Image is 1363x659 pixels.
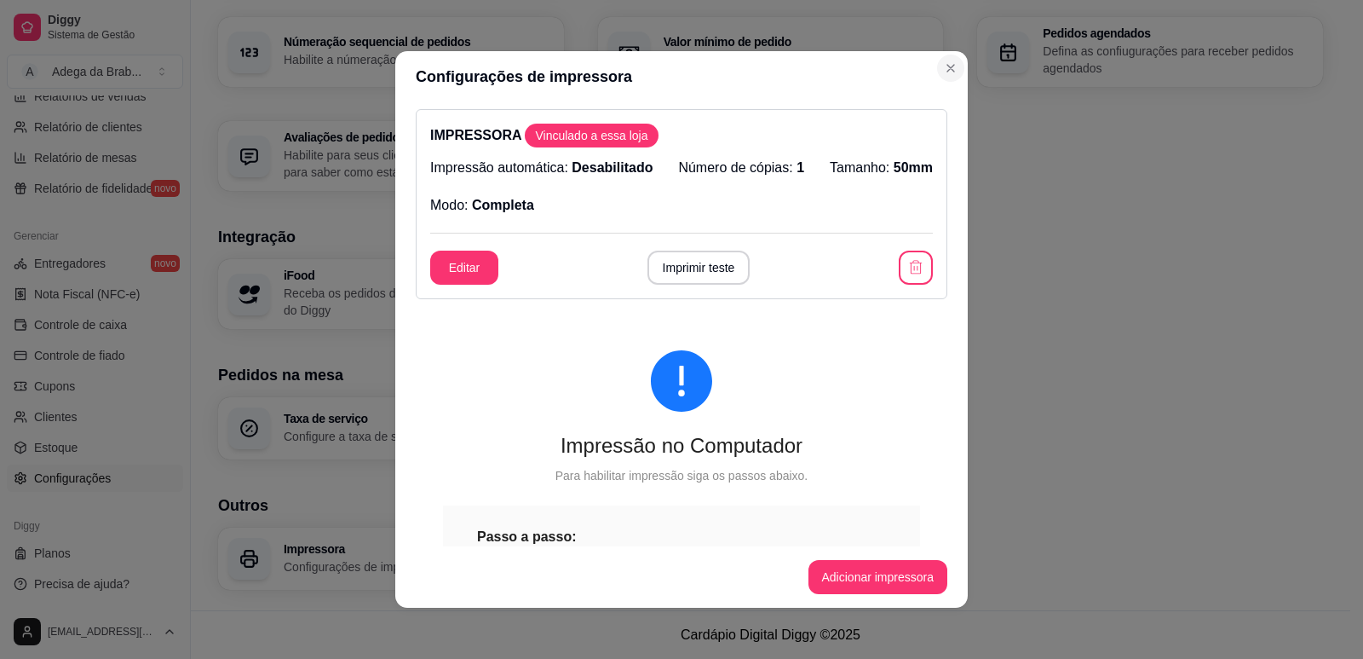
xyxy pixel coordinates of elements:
[477,529,577,544] strong: Passo a passo:
[797,160,804,175] span: 1
[430,158,653,178] p: Impressão automática:
[443,466,920,485] div: Para habilitar impressão siga os passos abaixo.
[937,55,964,82] button: Close
[430,124,933,147] p: IMPRESSORA
[430,251,498,285] button: Editar
[430,195,534,216] p: Modo:
[572,160,653,175] span: Desabilitado
[678,158,804,178] p: Número de cópias:
[894,160,933,175] span: 50mm
[808,560,948,594] button: Adicionar impressora
[528,127,654,144] span: Vinculado a essa loja
[647,251,751,285] button: Imprimir teste
[443,432,920,460] div: Impressão no Computador
[472,198,534,212] span: Completa
[830,158,933,178] p: Tamanho:
[651,350,712,412] span: exclamation-circle
[395,51,968,102] header: Configurações de impressora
